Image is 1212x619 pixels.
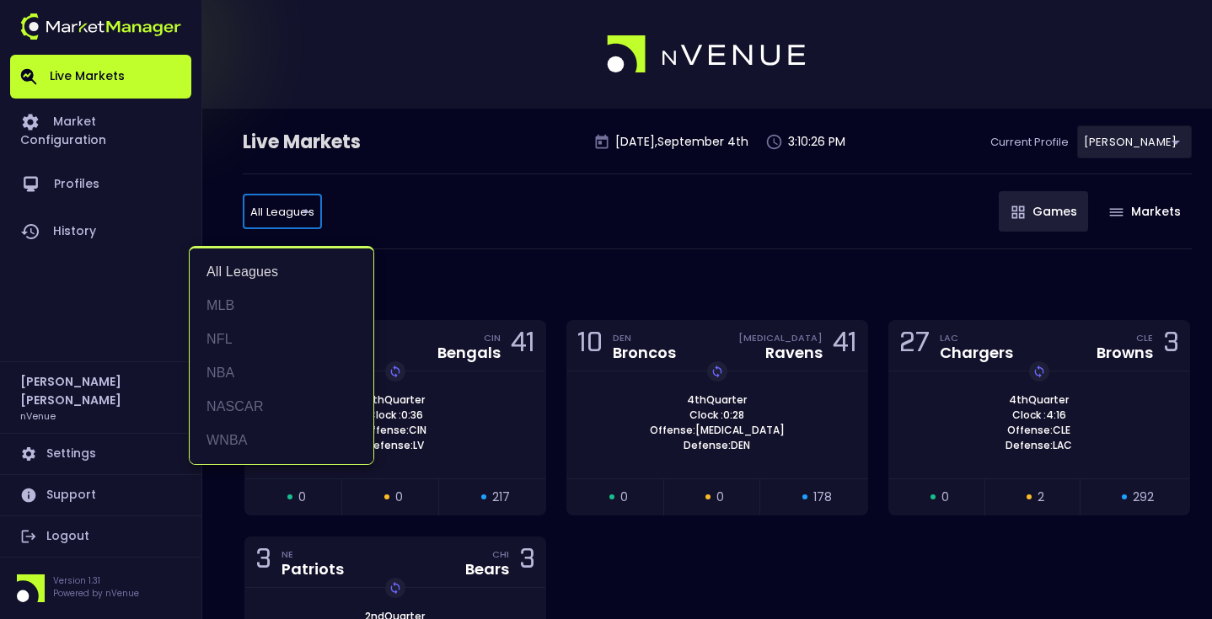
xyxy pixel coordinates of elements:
li: WNBA [190,424,373,457]
li: MLB [190,289,373,323]
li: NBA [190,356,373,390]
li: NFL [190,323,373,356]
li: All Leagues [190,255,373,289]
li: NASCAR [190,390,373,424]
